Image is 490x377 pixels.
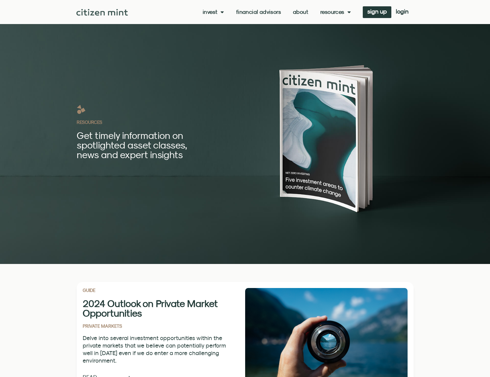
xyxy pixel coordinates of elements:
h2: RESOURCES [77,120,265,124]
h2: Get timely information on spotlighted asset classes, news and expert insights [77,130,211,159]
span: sign up [367,9,387,14]
nav: Menu [203,9,351,15]
a: Financial Advisors [236,9,281,15]
h2: PRIVATE MARKETS [83,324,245,328]
img: Citizen Mint [76,9,128,16]
a: login [391,6,413,18]
p: Delve into several investment opportunities within the private markets that we believe can potent... [83,334,227,364]
a: sign up [363,6,391,18]
a: Resources [320,9,351,15]
a: Invest [203,9,224,15]
h2: 2024 Outlook on Private Market Opportunities [83,299,227,318]
span: login [396,9,408,14]
a: About [293,9,308,15]
h2: GUIDE [83,288,245,293]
